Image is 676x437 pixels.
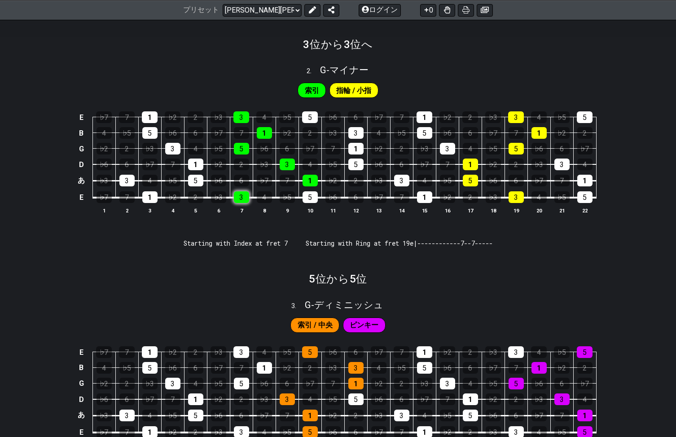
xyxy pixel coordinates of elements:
[354,348,358,357] font: 6
[148,113,152,122] font: 1
[350,318,378,331] span: 編集するにはまずフル編集モードを有効にしてください
[125,160,129,169] font: 6
[311,300,314,310] font: -
[583,348,587,357] font: 5
[145,380,154,388] font: ♭3
[125,348,129,357] font: 7
[171,160,175,169] font: 7
[537,364,541,372] font: 1
[336,84,371,97] span: 編集するにはまずフル編集モードを有効にしてください
[329,160,337,169] font: ♭5
[305,84,319,97] span: 編集するにはまずフル編集モードを有効にしてください
[239,411,243,420] font: 6
[374,177,383,185] font: ♭3
[468,395,472,404] font: 1
[429,6,433,14] font: 0
[399,411,404,420] font: 3
[214,113,223,122] font: ♭3
[439,4,455,16] button: すべてのフレットキットの器用さを切り替える
[420,145,429,153] font: ♭3
[100,193,108,202] font: ♭7
[468,160,472,169] font: 1
[514,177,518,185] font: 6
[214,411,223,420] font: ♭6
[145,395,154,404] font: ♭7
[489,113,497,122] font: ♭3
[580,380,589,388] font: ♭7
[422,177,426,185] font: 4
[557,348,566,357] font: ♭5
[489,160,497,169] font: ♭2
[193,160,198,169] font: 1
[537,113,541,122] font: 4
[422,364,426,372] font: 5
[217,208,220,214] font: 6
[171,208,174,214] font: 4
[194,208,197,214] font: 5
[306,380,314,388] font: ♭7
[283,129,291,137] font: ♭2
[353,208,359,214] font: 12
[535,177,543,185] font: ♭7
[489,395,497,404] font: ♭2
[559,208,565,214] font: 21
[535,160,543,169] font: ♭3
[125,395,129,404] font: 6
[285,160,289,169] font: 3
[323,4,339,16] button: プリセットを共有
[374,160,383,169] font: ♭6
[468,193,472,202] font: 2
[376,208,382,214] font: 13
[537,348,541,357] font: 4
[148,177,152,185] font: 4
[445,380,449,388] font: 3
[583,160,587,169] font: 4
[214,160,223,169] font: ♭2
[583,193,587,202] font: 5
[193,113,198,122] font: 2
[308,113,312,122] font: 5
[305,86,319,95] font: 索引
[305,300,311,310] font: G
[537,193,541,202] font: 4
[308,348,312,357] font: 5
[354,395,358,404] font: 5
[100,160,108,169] font: ♭6
[239,145,243,153] font: 5
[514,380,518,388] font: 5
[331,145,335,153] font: 7
[78,411,85,419] font: あ
[399,193,404,202] font: 7
[168,193,177,202] font: ♭2
[193,348,198,357] font: 2
[308,411,312,420] font: 1
[79,395,84,404] font: D
[354,193,358,202] font: 6
[100,113,108,122] font: ♭7
[100,411,108,420] font: ♭3
[399,177,404,185] font: 3
[193,411,198,420] font: 5
[148,411,152,420] font: 4
[445,145,449,153] font: 3
[148,364,152,372] font: 5
[262,348,266,357] font: 4
[514,364,518,372] font: 7
[145,145,154,153] font: ♭3
[514,113,518,122] font: 3
[468,145,472,153] font: 4
[557,113,566,122] font: ♭5
[399,395,404,404] font: 6
[583,177,587,185] font: 1
[329,411,337,420] font: ♭2
[168,364,177,372] font: ♭6
[369,5,398,14] font: ログイン
[422,348,426,357] font: 1
[330,208,336,214] font: 11
[308,395,312,404] font: 4
[125,411,129,420] font: 3
[354,177,358,185] font: 2
[79,114,83,122] font: E
[445,208,450,214] font: 16
[100,380,108,388] font: ♭2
